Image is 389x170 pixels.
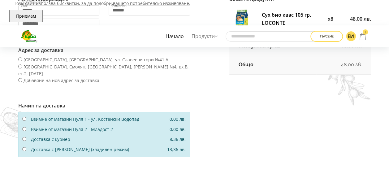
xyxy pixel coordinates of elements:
[363,29,368,35] span: 1
[165,136,190,143] div: 8,36 лв.
[31,126,165,133] div: Взимне от магазин Пуля 2 - Младост 2
[18,103,190,109] h6: Начин на доставка
[190,29,219,44] a: Продукти
[22,147,26,151] input: Доставка с [PERSON_NAME] (хладилен режим) 13,36 лв.
[18,47,190,53] h6: Адрес за доставка
[18,78,22,82] input: Добавяне на нов адрес за доставка
[226,31,318,41] input: Търсене в сайта
[310,31,343,42] button: Търсене
[165,116,190,123] div: 0,00 лв.
[18,64,189,76] span: [GEOGRAPHIC_DATA], Смолян, [GEOGRAPHIC_DATA], [PERSON_NAME] №4, вх.В, ет.2, [DATE]
[18,57,22,61] input: [GEOGRAPHIC_DATA], [GEOGRAPHIC_DATA], ул. Славееви гори №41 А
[22,117,26,121] input: Взимне от магазин Пуля 1 - ул. Костенски Водопад 0,00 лв.
[9,10,43,22] button: Приемам
[346,31,356,41] img: 2053e1f5511373cfe25a6dfef377c39d
[165,126,190,133] div: 0,00 лв.
[18,64,22,68] input: [GEOGRAPHIC_DATA], Смолян, [GEOGRAPHIC_DATA], [PERSON_NAME] №4, вх.В, ет.2, [DATE]
[24,57,168,63] span: [GEOGRAPHIC_DATA], [GEOGRAPHIC_DATA], ул. Славееви гори №41 А
[162,146,190,153] div: 13,36 лв.
[164,29,185,44] a: Начало
[22,127,26,131] input: Взимне от магазин Пуля 2 - Младост 2 0,00 лв.
[31,146,162,153] div: Доставка с [PERSON_NAME] (хладилен режим)
[229,55,316,74] td: Общо
[357,30,368,42] a: 1
[31,116,165,123] div: Взимне от магазин Пуля 1 - ул. Костенски Водопад
[31,136,165,143] div: Доставка с куриер
[24,77,99,83] span: Добавяне на нов адрес за доставка
[316,55,371,74] td: 48,00 лв.
[22,137,26,141] input: Доставка с куриер 8,36 лв.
